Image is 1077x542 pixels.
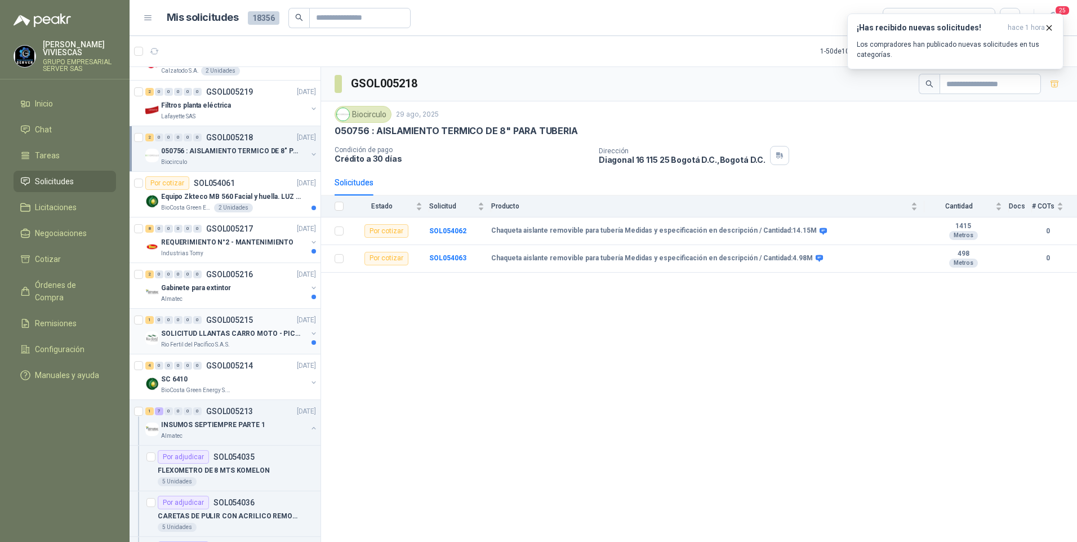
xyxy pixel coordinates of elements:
p: SC 6410 [161,374,188,385]
div: 0 [164,270,173,278]
a: 2 0 0 0 0 0 GSOL005219[DATE] Company LogoFiltros planta eléctricaLafayette SAS [145,85,318,121]
a: 2 0 0 0 0 0 GSOL005218[DATE] Company Logo050756 : AISLAMIENTO TERMICO DE 8" PARA TUBERIABiocirculo [145,131,318,167]
span: Cantidad [924,202,993,210]
b: Chaqueta aislante removible para tubería Medidas y especificación en descripción / Cantidad:4.98M [491,254,813,263]
p: FLEXOMETRO DE 8 MTS KOMELON [158,465,270,476]
div: 0 [155,270,163,278]
div: 0 [164,225,173,233]
div: 0 [184,270,192,278]
p: [DATE] [297,178,316,189]
img: Company Logo [14,46,35,67]
b: 498 [924,250,1002,259]
span: Estado [350,202,413,210]
p: BioCosta Green Energy S.A.S [161,203,212,212]
p: Diagonal 16 115 25 Bogotá D.C. , Bogotá D.C. [599,155,766,165]
div: 0 [155,316,163,324]
div: Solicitudes [335,176,373,189]
div: 0 [155,225,163,233]
div: 0 [174,225,183,233]
p: Filtros planta eléctrica [161,100,231,111]
p: [DATE] [297,87,316,97]
div: 0 [164,407,173,415]
a: 2 0 0 0 0 0 GSOL005216[DATE] Company LogoGabinete para extintorAlmatec [145,268,318,304]
span: # COTs [1032,202,1054,210]
p: SOLICITUD LLANTAS CARRO MOTO - PICHINDE [161,328,301,339]
img: Company Logo [145,286,159,299]
a: SOL054063 [429,254,466,262]
a: Licitaciones [14,197,116,218]
div: Por cotizar [145,176,189,190]
p: GRUPO EMPRESARIAL SERVER SAS [43,59,116,72]
p: Almatec [161,295,183,304]
a: Chat [14,119,116,140]
img: Company Logo [145,377,159,390]
img: Company Logo [145,149,159,162]
p: Crédito a 30 días [335,154,590,163]
div: 8 [145,225,154,233]
div: 0 [164,88,173,96]
th: Solicitud [429,196,491,217]
div: Metros [949,259,978,268]
span: 25 [1054,5,1070,16]
p: [DATE] [297,132,316,143]
div: 0 [174,407,183,415]
div: 0 [174,88,183,96]
a: 8 0 0 0 0 0 GSOL005217[DATE] Company LogoREQUERIMIENTO N°2 - MANTENIMIENTOIndustrias Tomy [145,222,318,258]
a: Solicitudes [14,171,116,192]
div: 0 [193,270,202,278]
p: 050756 : AISLAMIENTO TERMICO DE 8" PARA TUBERIA [335,125,578,137]
div: Por cotizar [364,224,408,238]
p: [DATE] [297,406,316,417]
p: REQUERIMIENTO N°2 - MANTENIMIENTO [161,237,293,248]
p: Equipo Zkteco MB 560 Facial y huella. LUZ VISIBLE [161,192,301,202]
p: [DATE] [297,224,316,234]
a: Por cotizarSOL054061[DATE] Company LogoEquipo Zkteco MB 560 Facial y huella. LUZ VISIBLEBioCosta ... [130,172,321,217]
a: Configuración [14,339,116,360]
a: Negociaciones [14,223,116,244]
div: Por adjudicar [158,496,209,509]
div: Todas [890,12,914,24]
img: Company Logo [145,423,159,436]
div: 0 [184,316,192,324]
div: 0 [174,362,183,370]
span: Órdenes de Compra [35,279,105,304]
p: [DATE] [297,361,316,371]
div: 5 Unidades [158,523,197,532]
div: Por adjudicar [158,450,209,464]
p: [DATE] [297,315,316,326]
span: Chat [35,123,52,136]
a: SOL054062 [429,227,466,235]
img: Company Logo [145,194,159,208]
img: Logo peakr [14,14,71,27]
p: SOL054036 [213,499,255,507]
th: Producto [491,196,924,217]
div: 0 [193,407,202,415]
p: SOL054035 [213,453,255,461]
a: Por adjudicarSOL054036CARETAS DE PULIR CON ACRILICO REMOVIBLE5 Unidades [130,491,321,537]
div: 0 [155,134,163,141]
b: 0 [1032,226,1063,237]
div: 0 [184,407,192,415]
a: 4 0 0 0 0 0 GSOL005214[DATE] Company LogoSC 6410BioCosta Green Energy S.A.S [145,359,318,395]
p: GSOL005217 [206,225,253,233]
div: 0 [184,134,192,141]
span: Cotizar [35,253,61,265]
p: Biocirculo [161,158,187,167]
div: 1 [145,407,154,415]
div: 5 Unidades [158,477,197,486]
div: 0 [193,88,202,96]
img: Company Logo [145,331,159,345]
span: search [925,80,933,88]
div: 0 [184,225,192,233]
div: 0 [174,270,183,278]
p: GSOL005214 [206,362,253,370]
div: 0 [184,362,192,370]
p: GSOL005216 [206,270,253,278]
img: Company Logo [145,103,159,117]
b: 1415 [924,222,1002,231]
div: 0 [193,134,202,141]
div: 0 [155,88,163,96]
div: Biocirculo [335,106,391,123]
p: Los compradores han publicado nuevas solicitudes en tus categorías. [857,39,1054,60]
div: 7 [155,407,163,415]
